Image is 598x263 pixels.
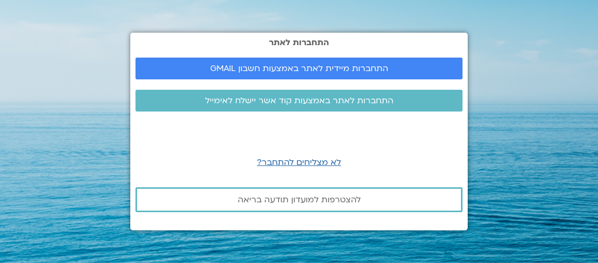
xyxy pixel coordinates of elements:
a: להצטרפות למועדון תודעה בריאה [135,187,463,212]
a: התחברות לאתר באמצעות קוד אשר יישלח לאימייל [135,90,463,112]
h2: התחברות לאתר [135,38,463,47]
a: לא מצליחים להתחבר? [257,157,341,168]
span: התחברות לאתר באמצעות קוד אשר יישלח לאימייל [205,96,393,105]
span: להצטרפות למועדון תודעה בריאה [238,195,361,204]
span: התחברות מיידית לאתר באמצעות חשבון GMAIL [210,64,388,73]
a: התחברות מיידית לאתר באמצעות חשבון GMAIL [135,58,463,79]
